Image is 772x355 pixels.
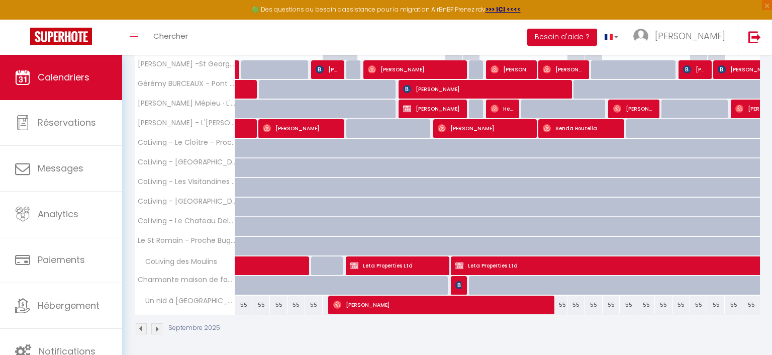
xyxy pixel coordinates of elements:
[403,99,462,118] span: [PERSON_NAME]
[543,119,619,138] span: Senda Boutella
[655,296,672,314] div: 55
[38,71,89,83] span: Calendriers
[350,256,444,275] span: Leta Properties Ltd
[683,60,707,79] span: [PERSON_NAME]
[672,296,690,314] div: 55
[136,100,237,107] span: [PERSON_NAME] Mépieu · L'Escale Favergeoise - Proche centrales
[438,119,532,138] span: [PERSON_NAME]
[146,20,196,55] a: Chercher
[333,295,550,314] span: [PERSON_NAME]
[491,99,514,118] span: Hedi EL GHERIBI
[655,30,725,42] span: [PERSON_NAME]
[38,299,100,312] span: Hébergement
[270,296,287,314] div: 55
[136,217,237,225] span: CoLiving - Le Chateau Delphinal
[136,276,237,284] span: Charmante maison de famille rustique à la campagne
[38,116,96,129] span: Réservations
[527,29,597,46] button: Besoin d'aide ?
[136,237,237,244] span: Le St Romain - Proche Bugey
[38,208,78,220] span: Analytics
[567,296,585,314] div: 55
[491,60,532,79] span: [PERSON_NAME]
[626,20,738,55] a: ... [PERSON_NAME]
[136,139,237,146] span: CoLiving - Le Cloître - Proche [GEOGRAPHIC_DATA]
[38,162,83,174] span: Messages
[455,276,461,295] span: [PERSON_NAME]
[252,296,270,314] div: 55
[316,60,339,79] span: [PERSON_NAME]
[136,60,237,68] span: [PERSON_NAME] -St Georges d'Espéranche · L'Atelier Cosy - centre ville
[620,296,637,314] div: 55
[748,31,761,43] img: logout
[136,256,220,268] span: CoLiving des Moulins
[287,296,305,314] div: 55
[136,178,237,186] span: CoLiving - Les Visitandines - Proche [GEOGRAPHIC_DATA]
[633,29,648,44] img: ...
[486,5,521,14] a: >>> ICI <<<<
[613,99,654,118] span: [PERSON_NAME]
[136,119,237,127] span: [PERSON_NAME] - L'[PERSON_NAME]
[263,119,339,138] span: [PERSON_NAME]
[38,253,85,266] span: Paiements
[235,296,253,314] div: 55
[637,296,655,314] div: 55
[136,80,237,87] span: Gérémy BURCEAUX - Pont de Beauvoisin · Les 4 Chênes - T2 refait à neuf
[168,323,220,333] p: Septembre 2025
[742,296,760,314] div: 55
[136,158,237,166] span: CoLiving - [GEOGRAPHIC_DATA] - Proche [GEOGRAPHIC_DATA]
[603,296,620,314] div: 55
[136,198,237,205] span: CoLiving - [GEOGRAPHIC_DATA] - Proche [GEOGRAPHIC_DATA]
[153,31,188,41] span: Chercher
[136,296,237,307] span: Un nid à [GEOGRAPHIC_DATA]
[403,79,567,99] span: [PERSON_NAME]
[30,28,92,45] img: Super Booking
[690,296,708,314] div: 55
[543,60,584,79] span: [PERSON_NAME]
[707,296,725,314] div: 55
[585,296,603,314] div: 55
[550,296,567,314] div: 55
[305,296,323,314] div: 55
[368,60,462,79] span: [PERSON_NAME]
[725,296,742,314] div: 55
